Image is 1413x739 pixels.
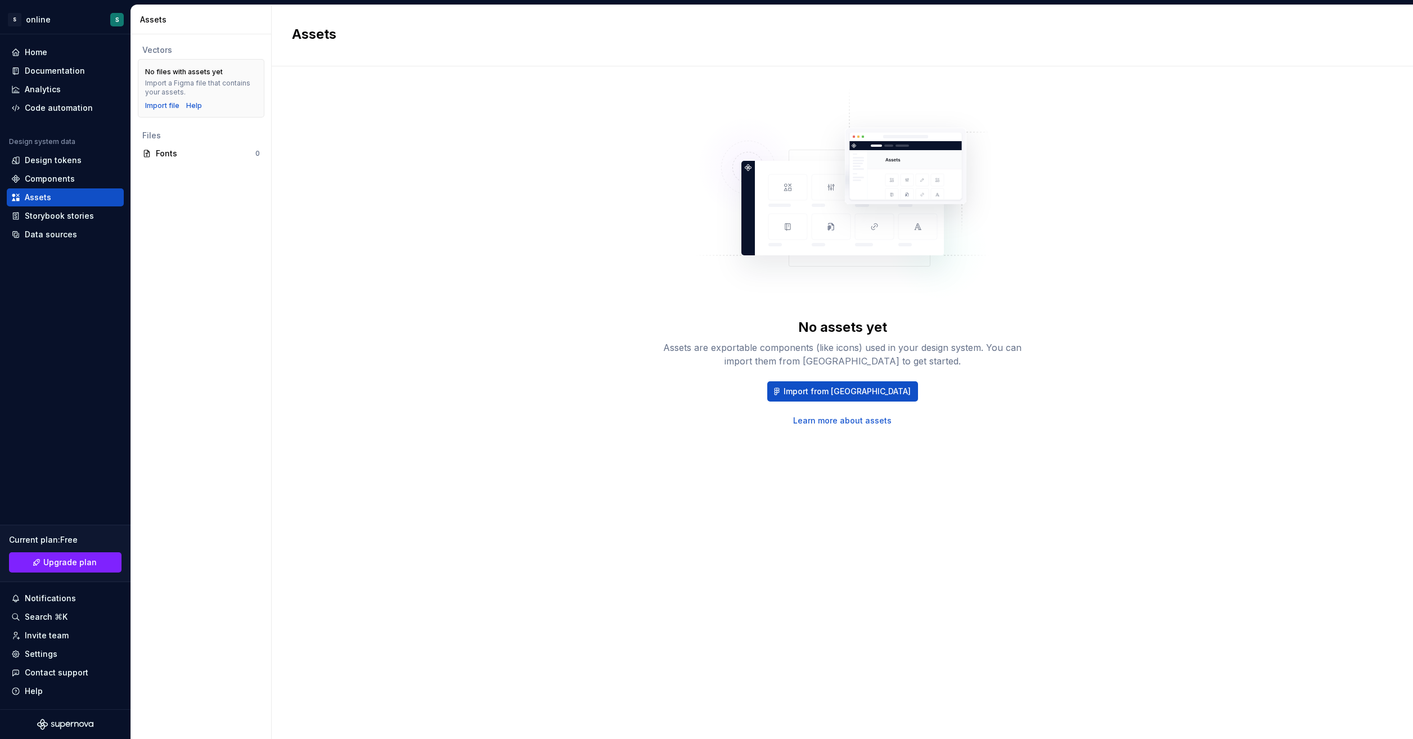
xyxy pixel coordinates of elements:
a: Assets [7,188,124,206]
div: Settings [25,648,57,660]
button: Contact support [7,664,124,682]
div: Analytics [25,84,61,95]
a: Storybook stories [7,207,124,225]
div: Assets are exportable components (like icons) used in your design system. You can import them fro... [663,341,1023,368]
span: Import from [GEOGRAPHIC_DATA] [784,386,911,397]
div: 0 [255,149,260,158]
a: Documentation [7,62,124,80]
a: Design tokens [7,151,124,169]
a: Analytics [7,80,124,98]
a: Code automation [7,99,124,117]
a: Data sources [7,226,124,244]
button: Search ⌘K [7,608,124,626]
div: Design tokens [25,155,82,166]
div: Components [25,173,75,184]
div: Fonts [156,148,255,159]
a: Home [7,43,124,61]
span: Upgrade plan [43,557,97,568]
div: Invite team [25,630,69,641]
div: Vectors [142,44,260,56]
button: Notifications [7,589,124,607]
div: Contact support [25,667,88,678]
div: Data sources [25,229,77,240]
a: Upgrade plan [9,552,121,573]
div: No assets yet [798,318,887,336]
div: Import a Figma file that contains your assets. [145,79,257,97]
div: Documentation [25,65,85,76]
div: Files [142,130,260,141]
div: Notifications [25,593,76,604]
div: Assets [140,14,267,25]
svg: Supernova Logo [37,719,93,730]
div: Code automation [25,102,93,114]
button: Import file [145,101,179,110]
a: Fonts0 [138,145,264,163]
div: Search ⌘K [25,611,67,623]
a: Learn more about assets [793,415,892,426]
div: Current plan : Free [9,534,121,546]
button: SonlineS [2,7,128,31]
a: Help [186,101,202,110]
a: Settings [7,645,124,663]
a: Invite team [7,627,124,645]
div: S [115,15,119,24]
div: Help [25,686,43,697]
div: Design system data [9,137,75,146]
div: online [26,14,51,25]
button: Import from [GEOGRAPHIC_DATA] [767,381,918,402]
div: Assets [25,192,51,203]
div: No files with assets yet [145,67,223,76]
button: Help [7,682,124,700]
h2: Assets [292,25,1379,43]
div: Storybook stories [25,210,94,222]
div: S [8,13,21,26]
div: Home [25,47,47,58]
a: Components [7,170,124,188]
